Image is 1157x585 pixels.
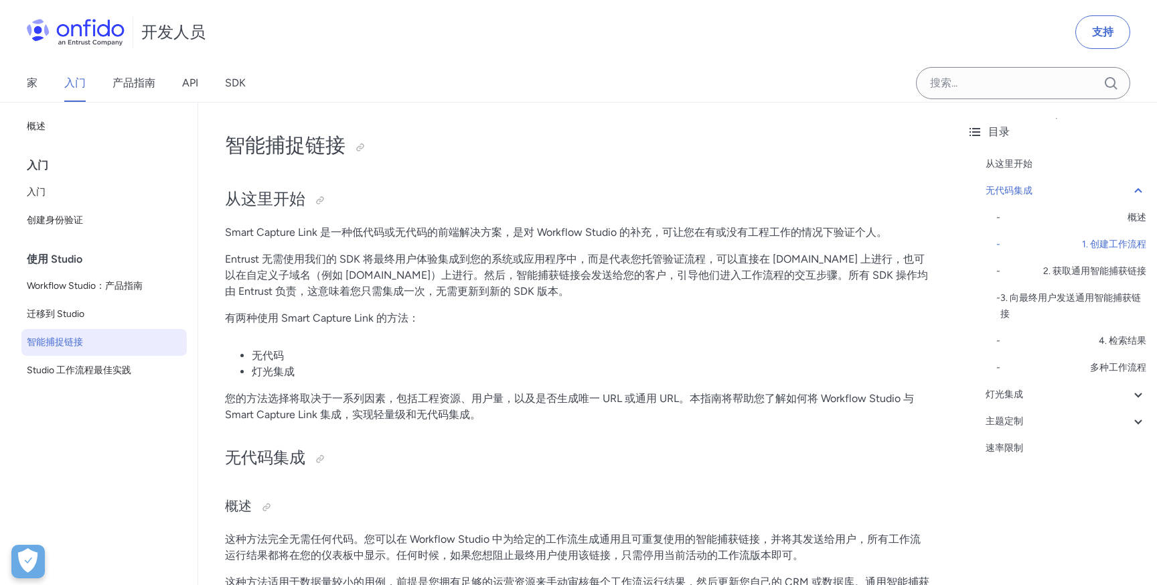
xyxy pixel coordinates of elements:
[21,207,187,234] a: 创建身份验证
[225,533,921,562] font: 这种方法完全无需任何代码。您可以在 Workflow Studio 中为给定的工作流生成通用且可重复使用的智能捕获链接，并将其发送给用户，所有工作流运行结果都将在您的仪表板中显示。任何时候，如果...
[21,113,187,140] a: 概述
[27,253,82,265] font: 使用 Studio
[225,498,252,514] font: 概述
[27,336,83,348] font: 智能捕捉链接
[21,273,187,300] a: Workflow Studio：产品指南
[986,413,1146,430] a: 主题定制
[225,76,246,89] font: SDK
[27,214,83,226] font: 创建身份验证
[64,64,86,102] a: 入门
[986,158,1032,170] font: 从这里开始
[996,210,1146,226] a: -概述
[27,121,46,132] font: 概述
[112,64,155,102] a: 产品指南
[1043,265,1146,277] font: 2. 获取通用智能捕获链接
[986,185,1032,196] font: 无代码集成
[996,212,1000,223] font: -
[225,64,246,102] a: SDK
[141,22,206,42] font: 开发人员
[996,292,1000,304] font: -
[1082,239,1146,250] font: 1. 创建工作流程
[225,392,914,421] font: 您的方法选择将取决于一系列因素，包括工程资源、用户量，以及是否生成唯一 URL 或通用 URL。本指南将帮助您了解如何将 Workflow Studio 与 Smart Capture Link...
[112,76,155,89] font: 产品指南
[996,360,1146,376] a: -多种工作流程
[996,239,1000,250] font: -
[27,159,48,172] font: 入门
[64,76,86,89] font: 入门
[252,349,284,362] font: 无代码
[986,415,1023,427] font: 主题定制
[986,183,1146,199] a: 无代码集成
[225,312,419,324] font: 有两种使用 Smart Capture Link 的方法：
[996,335,1000,346] font: -
[27,186,46,198] font: 入门
[11,545,45,578] div: Cookie Preferences
[225,133,345,157] font: 智能捕捉链接
[1000,292,1141,320] font: 3. 向最终用户发送通用智能捕获链接
[916,67,1130,99] input: Onfido 搜索输入字段
[225,253,928,298] font: Entrust 无需使用我们的 SDK 将最终用户体验集成到您的系统或应用程序中，而是代表您托管验证流程，可以直接在 [DOMAIN_NAME] 上进行，也可以在自定义子域名（例如 [DOMAI...
[996,333,1146,349] a: -4. 检索结果
[986,387,1146,403] a: 灯光集成
[225,448,305,467] font: 无代码集成
[996,265,1000,277] font: -
[1128,212,1146,223] font: 概述
[986,440,1146,456] a: 速率限制
[996,290,1146,322] a: -3. 向最终用户发送通用智能捕获链接
[21,301,187,328] a: 迁移到 Studio
[182,76,198,89] font: API
[996,237,1146,253] a: -1. 创建工作流程
[225,226,887,239] font: Smart Capture Link 是一种低代码或无代码的前端解决方案，是对 Workflow Studio 的补充，可让您在有或没有工程工作的情况下验证个人。
[21,179,187,206] a: 入门
[21,329,187,356] a: 智能捕捉链接
[27,365,131,376] font: Studio 工作流程最佳实践
[252,365,295,378] font: 灯光集成
[225,189,305,208] font: 从这里开始
[986,156,1146,172] a: 从这里开始
[21,357,187,384] a: Studio 工作流程最佳实践
[1075,15,1130,49] a: 支持
[986,389,1023,400] font: 灯光集成
[996,263,1146,279] a: -2. 获取通用智能捕获链接
[11,545,45,578] button: Open Preferences
[182,64,198,102] a: API
[986,442,1023,454] font: 速率限制
[988,125,1010,138] font: 目录
[27,308,84,320] font: 迁移到 Studio
[27,280,143,291] font: Workflow Studio：产品指南
[996,362,1000,373] font: -
[27,76,37,89] font: 家
[27,19,125,46] img: Onfido 标志
[1099,335,1146,346] font: 4. 检索结果
[1090,362,1146,373] font: 多种工作流程
[1092,25,1113,38] font: 支持
[27,64,37,102] a: 家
